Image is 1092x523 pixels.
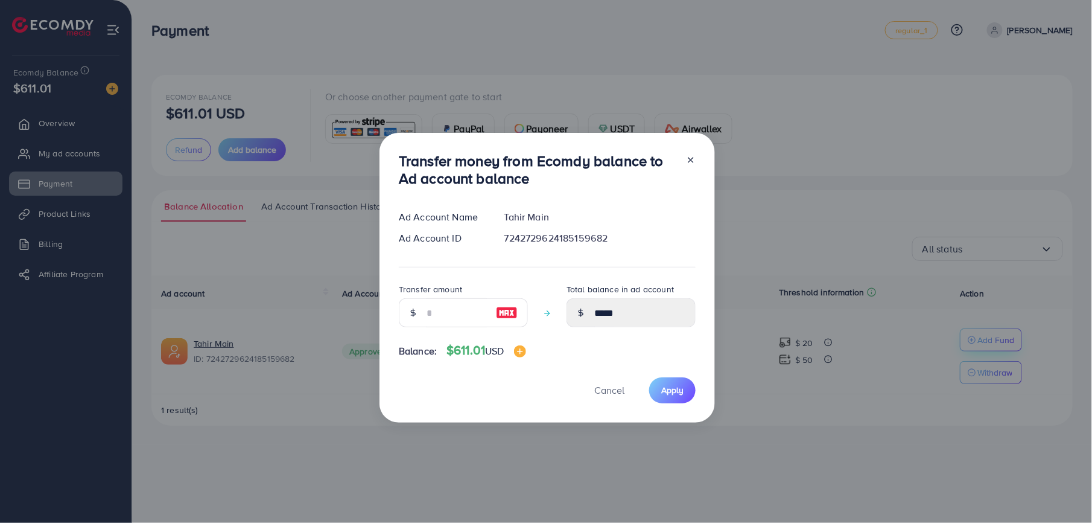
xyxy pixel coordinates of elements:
div: Ad Account Name [389,210,495,224]
span: Apply [661,384,684,396]
span: Balance: [399,344,437,358]
h3: Transfer money from Ecomdy balance to Ad account balance [399,152,676,187]
img: image [496,306,518,320]
div: Ad Account ID [389,231,495,245]
span: USD [485,344,504,358]
button: Apply [649,377,696,403]
label: Total balance in ad account [567,283,674,295]
h4: $611.01 [446,343,526,358]
span: Cancel [594,383,624,397]
button: Cancel [579,377,640,403]
label: Transfer amount [399,283,462,295]
div: Tahir Main [495,210,705,224]
img: image [514,345,526,358]
div: 7242729624185159682 [495,231,705,245]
